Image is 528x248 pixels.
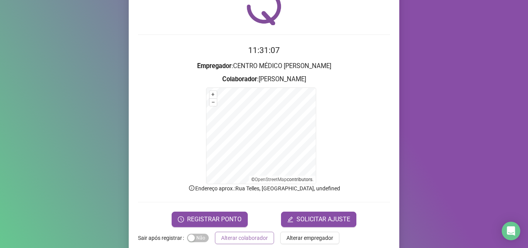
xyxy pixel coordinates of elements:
[281,212,356,227] button: editSOLICITAR AJUSTE
[138,61,390,71] h3: : CENTRO MÉDICO [PERSON_NAME]
[178,216,184,222] span: clock-circle
[209,99,217,106] button: –
[502,222,520,240] div: Open Intercom Messenger
[187,215,242,224] span: REGISTRAR PONTO
[197,62,232,70] strong: Empregador
[215,232,274,244] button: Alterar colaborador
[172,212,248,227] button: REGISTRAR PONTO
[138,232,187,244] label: Sair após registrar
[138,184,390,193] p: Endereço aprox. : Rua Telles, [GEOGRAPHIC_DATA], undefined
[209,91,217,98] button: +
[286,234,333,242] span: Alterar empregador
[251,177,313,182] li: © contributors.
[296,215,350,224] span: SOLICITAR AJUSTE
[255,177,287,182] a: OpenStreetMap
[188,185,195,192] span: info-circle
[221,234,268,242] span: Alterar colaborador
[138,74,390,84] h3: : [PERSON_NAME]
[280,232,339,244] button: Alterar empregador
[222,75,257,83] strong: Colaborador
[287,216,293,222] span: edit
[248,46,280,55] time: 11:31:07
